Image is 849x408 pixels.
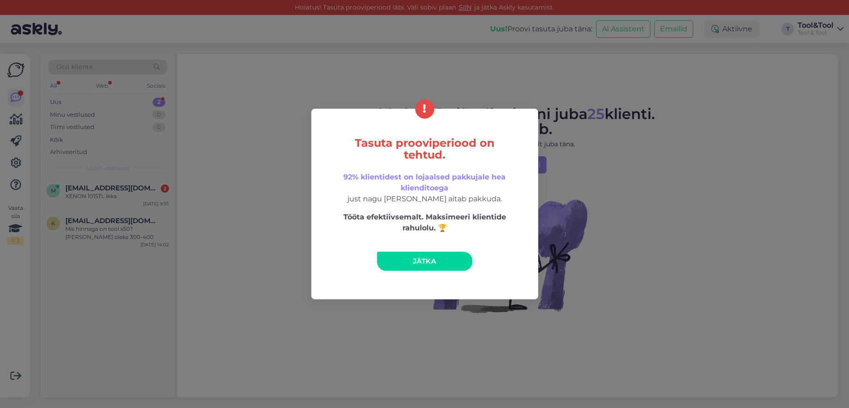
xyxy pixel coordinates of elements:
span: Jätka [413,257,436,265]
p: just nagu [PERSON_NAME] aitab pakkuda. [331,172,519,204]
a: Jätka [377,252,472,271]
h5: Tasuta prooviperiood on tehtud. [331,137,519,161]
span: 92% klientidest on lojaalsed pakkujale hea klienditoega [343,173,506,192]
p: Tööta efektiivsemalt. Maksimeeri klientide rahulolu. 🏆 [331,212,519,234]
